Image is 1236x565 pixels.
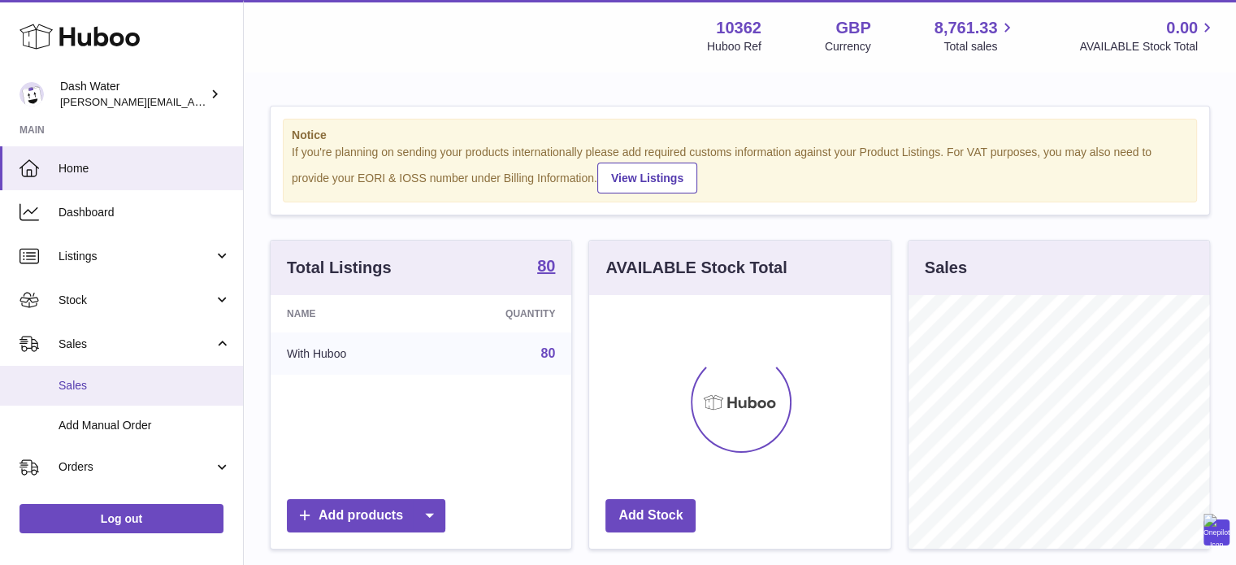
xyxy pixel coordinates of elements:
[20,82,44,106] img: james@dash-water.com
[835,17,870,39] strong: GBP
[59,205,231,220] span: Dashboard
[20,504,223,533] a: Log out
[60,95,326,108] span: [PERSON_NAME][EMAIL_ADDRESS][DOMAIN_NAME]
[59,161,231,176] span: Home
[935,17,998,39] span: 8,761.33
[943,39,1016,54] span: Total sales
[541,346,556,360] a: 80
[925,257,967,279] h3: Sales
[59,459,214,475] span: Orders
[59,378,231,393] span: Sales
[1079,17,1216,54] a: 0.00 AVAILABLE Stock Total
[605,499,696,532] a: Add Stock
[537,258,555,277] a: 80
[287,257,392,279] h3: Total Listings
[825,39,871,54] div: Currency
[271,295,429,332] th: Name
[60,79,206,110] div: Dash Water
[935,17,1017,54] a: 8,761.33 Total sales
[537,258,555,274] strong: 80
[429,295,571,332] th: Quantity
[707,39,761,54] div: Huboo Ref
[605,257,787,279] h3: AVAILABLE Stock Total
[1079,39,1216,54] span: AVAILABLE Stock Total
[59,337,214,352] span: Sales
[292,145,1188,193] div: If you're planning on sending your products internationally please add required customs informati...
[597,163,697,193] a: View Listings
[59,418,231,433] span: Add Manual Order
[716,17,761,39] strong: 10362
[1166,17,1198,39] span: 0.00
[271,332,429,375] td: With Huboo
[59,293,214,308] span: Stock
[59,249,214,264] span: Listings
[292,128,1188,143] strong: Notice
[287,499,445,532] a: Add products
